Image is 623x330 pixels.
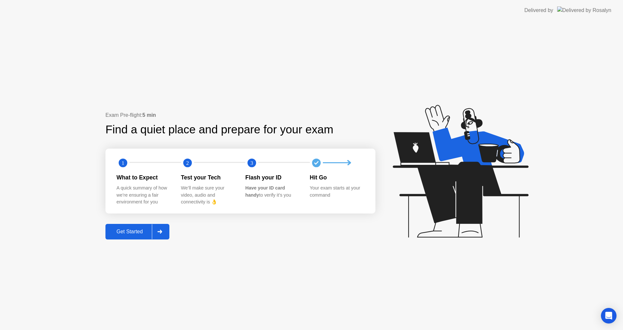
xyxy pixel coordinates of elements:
div: A quick summary of how we’re ensuring a fair environment for you [116,185,171,206]
div: to verify it’s you [245,185,299,199]
div: Get Started [107,229,152,235]
div: Flash your ID [245,173,299,182]
div: Exam Pre-flight: [105,111,375,119]
div: Delivered by [524,6,553,14]
text: 3 [250,160,253,166]
div: Find a quiet place and prepare for your exam [105,121,334,138]
div: What to Expect [116,173,171,182]
div: We’ll make sure your video, audio and connectivity is 👌 [181,185,235,206]
div: Test your Tech [181,173,235,182]
b: 5 min [142,112,156,118]
div: Your exam starts at your command [310,185,364,199]
text: 1 [122,160,124,166]
div: Hit Go [310,173,364,182]
div: Open Intercom Messenger [601,308,617,324]
button: Get Started [105,224,169,239]
b: Have your ID card handy [245,185,285,198]
img: Delivered by Rosalyn [557,6,611,14]
text: 2 [186,160,189,166]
